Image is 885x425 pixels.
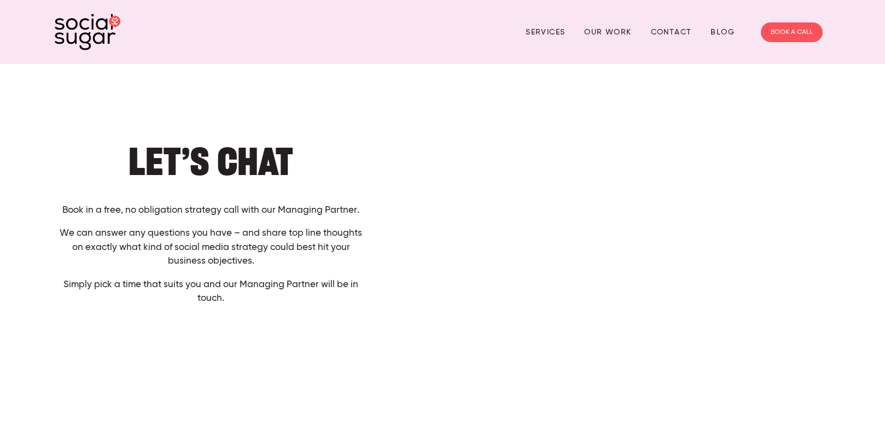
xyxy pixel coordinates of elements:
[55,203,367,218] p: Book in a free, no obligation strategy call with our Managing Partner.
[711,24,735,40] a: Blog
[55,145,367,178] h1: Let’s Chat
[651,24,692,40] a: Contact
[55,278,367,306] p: Simply pick a time that suits you and our Managing Partner will be in touch.
[526,24,565,40] a: Services
[584,24,631,40] a: Our Work
[55,14,120,50] img: SocialSugar
[761,22,823,42] a: BOOK A CALL
[55,226,367,269] p: We can answer any questions you have – and share top line thoughts on exactly what kind of social...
